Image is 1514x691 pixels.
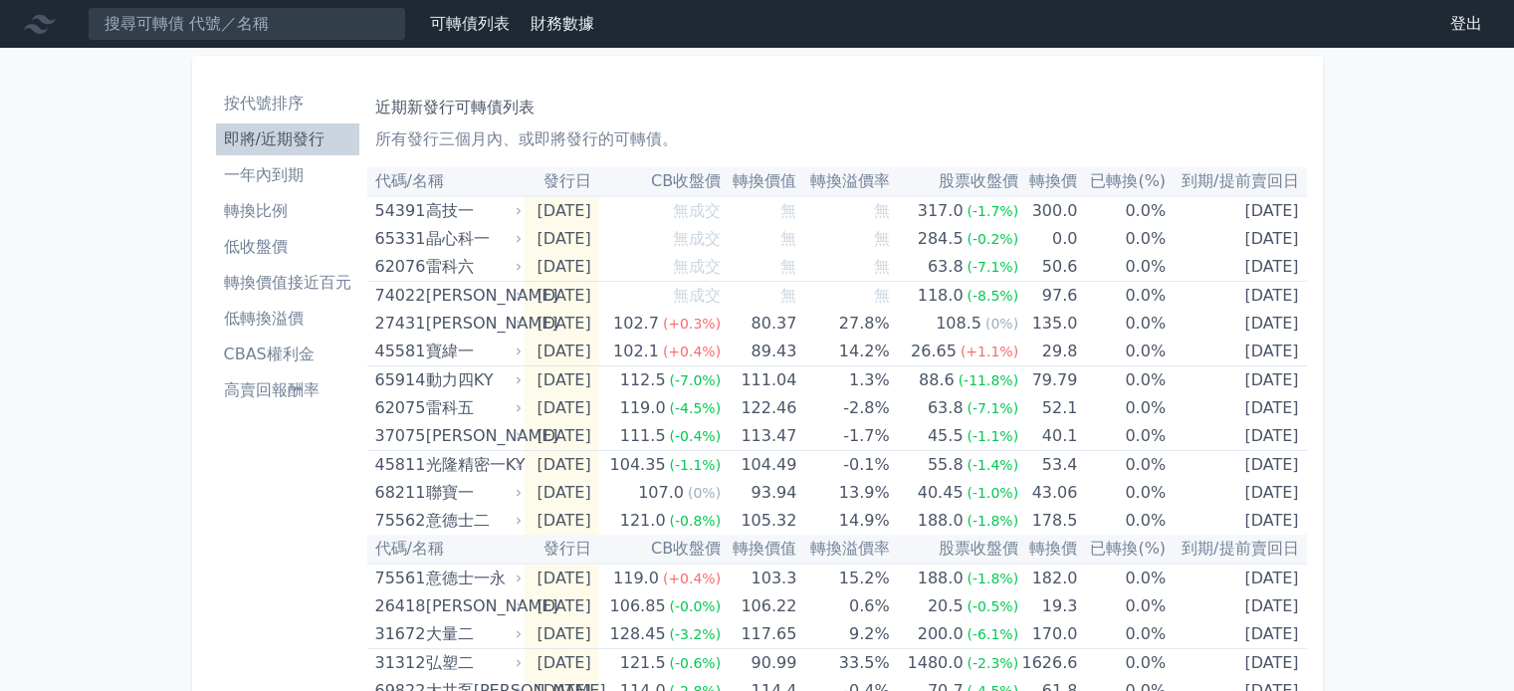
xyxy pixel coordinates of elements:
[914,620,968,648] div: 200.0
[874,229,890,248] span: 無
[1166,394,1306,422] td: [DATE]
[426,565,518,592] div: 意德士一永
[796,564,889,592] td: 15.2%
[968,485,1019,501] span: (-1.0%)
[1018,479,1077,507] td: 43.06
[525,451,598,480] td: [DATE]
[525,196,598,225] td: [DATE]
[375,197,421,225] div: 54391
[673,201,721,220] span: 無成交
[525,507,598,535] td: [DATE]
[796,394,889,422] td: -2.8%
[525,310,598,338] td: [DATE]
[796,535,889,564] th: 轉換溢價率
[1077,592,1166,620] td: 0.0%
[1077,451,1166,480] td: 0.0%
[525,253,598,282] td: [DATE]
[606,592,670,620] div: 106.85
[1077,366,1166,395] td: 0.0%
[1077,196,1166,225] td: 0.0%
[525,167,598,196] th: 發行日
[796,507,889,535] td: 14.9%
[1018,196,1077,225] td: 300.0
[796,479,889,507] td: 13.9%
[959,372,1018,388] span: (-11.8%)
[1166,620,1306,649] td: [DATE]
[780,257,796,276] span: 無
[796,592,889,620] td: 0.6%
[670,400,722,416] span: (-4.5%)
[426,592,518,620] div: [PERSON_NAME]
[525,592,598,620] td: [DATE]
[216,159,359,191] a: 一年內到期
[1018,310,1077,338] td: 135.0
[670,457,722,473] span: (-1.1%)
[915,366,959,394] div: 88.6
[1077,225,1166,253] td: 0.0%
[634,479,688,507] div: 107.0
[609,565,663,592] div: 119.0
[914,507,968,535] div: 188.0
[1077,535,1166,564] th: 已轉換(%)
[525,535,598,564] th: 發行日
[670,655,722,671] span: (-0.6%)
[673,229,721,248] span: 無成交
[525,564,598,592] td: [DATE]
[968,655,1019,671] span: (-2.3%)
[968,626,1019,642] span: (-6.1%)
[1077,422,1166,451] td: 0.0%
[616,422,670,450] div: 111.5
[216,271,359,295] li: 轉換價值接近百元
[1414,595,1514,691] div: Chat Widget
[426,197,518,225] div: 高技一
[968,457,1019,473] span: (-1.4%)
[375,422,421,450] div: 37075
[874,201,890,220] span: 無
[426,253,518,281] div: 雷科六
[1077,479,1166,507] td: 0.0%
[525,366,598,395] td: [DATE]
[688,485,721,501] span: (0%)
[1018,366,1077,395] td: 79.79
[721,535,796,564] th: 轉換價值
[375,366,421,394] div: 65914
[375,620,421,648] div: 31672
[1018,394,1077,422] td: 52.1
[721,422,796,451] td: 113.47
[525,479,598,507] td: [DATE]
[796,451,889,480] td: -0.1%
[673,257,721,276] span: 無成交
[1077,282,1166,311] td: 0.0%
[968,203,1019,219] span: (-1.7%)
[1018,282,1077,311] td: 97.6
[216,267,359,299] a: 轉換價值接近百元
[1077,167,1166,196] th: 已轉換(%)
[525,394,598,422] td: [DATE]
[1077,310,1166,338] td: 0.0%
[1018,451,1077,480] td: 53.4
[721,310,796,338] td: 80.37
[1077,253,1166,282] td: 0.0%
[914,565,968,592] div: 188.0
[924,394,968,422] div: 63.8
[216,339,359,370] a: CBAS權利金
[367,167,526,196] th: 代碼/名稱
[426,282,518,310] div: [PERSON_NAME]
[616,366,670,394] div: 112.5
[375,565,421,592] div: 75561
[663,344,721,359] span: (+0.4%)
[1166,310,1306,338] td: [DATE]
[673,286,721,305] span: 無成交
[1166,366,1306,395] td: [DATE]
[721,592,796,620] td: 106.22
[663,571,721,586] span: (+0.4%)
[375,649,421,677] div: 31312
[721,338,796,366] td: 89.43
[985,316,1018,332] span: (0%)
[426,451,518,479] div: 光隆精密一KY
[796,422,889,451] td: -1.7%
[1166,196,1306,225] td: [DATE]
[796,649,889,678] td: 33.5%
[426,422,518,450] div: [PERSON_NAME]
[1166,649,1306,678] td: [DATE]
